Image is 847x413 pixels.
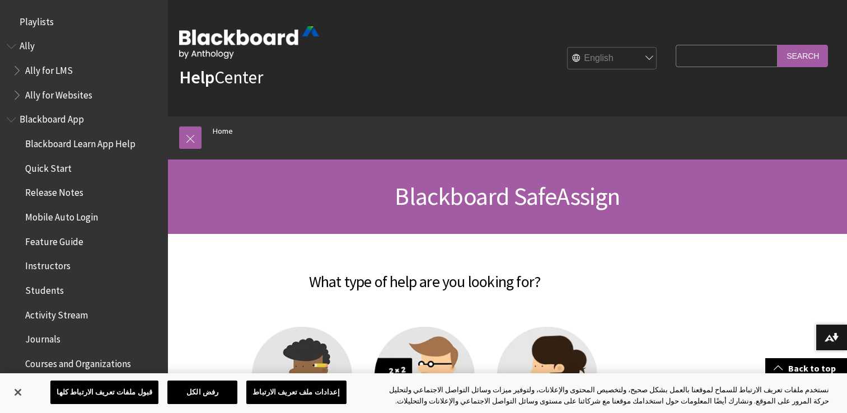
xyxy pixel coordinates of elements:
[765,358,847,379] a: Back to top
[25,86,92,101] span: Ally for Websites
[25,208,98,223] span: Mobile Auto Login
[7,37,161,105] nav: Book outline for Anthology Ally Help
[568,48,657,70] select: Site Language Selector
[179,256,670,293] h2: What type of help are you looking for?
[25,257,71,272] span: Instructors
[213,124,233,138] a: Home
[179,26,319,59] img: Blackboard by Anthology
[179,66,214,88] strong: Help
[50,381,158,404] button: قبول ملفات تعريف الارتباط كلها
[25,354,131,369] span: Courses and Organizations
[20,110,84,125] span: Blackboard App
[381,384,829,406] div: نستخدم ملفات تعريف الارتباط للسماح لموقعنا بالعمل بشكل صحيح، ولتخصيص المحتوى والإعلانات، ولتوفير ...
[179,66,263,88] a: HelpCenter
[25,232,83,247] span: Feature Guide
[25,330,60,345] span: Journals
[395,181,620,212] span: Blackboard SafeAssign
[25,281,64,296] span: Students
[25,61,73,76] span: Ally for LMS
[167,381,237,404] button: رفض الكل
[20,12,54,27] span: Playlists
[25,159,72,174] span: Quick Start
[25,134,135,149] span: Blackboard Learn App Help
[25,306,88,321] span: Activity Stream
[25,184,83,199] span: Release Notes
[7,12,161,31] nav: Book outline for Playlists
[6,380,30,405] button: إغلاق
[246,381,346,404] button: إعدادات ملف تعريف الارتباط
[778,45,828,67] input: Search
[20,37,35,52] span: Ally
